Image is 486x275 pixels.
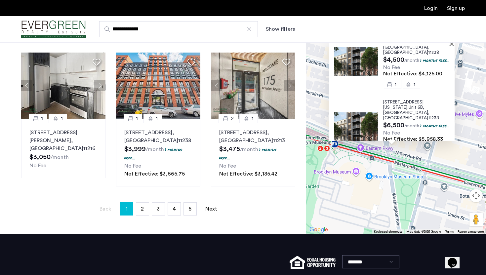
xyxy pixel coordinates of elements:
[124,129,192,144] p: [STREET_ADDRESS] 11238
[445,249,466,268] iframe: chat widget
[116,80,127,91] button: Previous apartment
[29,129,97,152] p: [STREET_ADDRESS][PERSON_NAME] 11216
[469,213,483,226] button: Drag Pegman onto the map to open Street View
[173,206,176,212] span: 4
[469,189,483,202] button: Map camera controls
[141,206,144,212] span: 2
[383,57,404,63] span: $4,500
[205,203,218,215] a: Next
[21,119,105,178] a: 11[STREET_ADDRESS][PERSON_NAME], [GEOGRAPHIC_DATA]11216No Fee
[266,25,295,33] button: Show or hide filters
[100,206,111,212] span: Back
[395,82,396,87] span: 1
[445,229,454,234] a: Terms (opens in new tab)
[383,71,442,76] span: Net Effective: $4,125.00
[252,115,254,123] span: 1
[21,53,106,119] img: 4a507c6c-f1c0-4c3e-9119-49aca691165c_638908693189294812.png
[124,146,146,152] span: $3,999
[116,53,201,119] img: 2010_638579586739085601.jpeg
[219,163,236,169] span: No Fee
[428,116,439,120] span: 11238
[29,154,51,160] span: $3,050
[21,202,295,216] nav: Pagination
[219,171,277,177] span: Net Effective: $3,185.42
[424,6,438,11] a: Login
[420,58,450,63] p: 1 months free...
[374,229,402,234] button: Keyboard shortcuts
[420,123,450,129] p: 1 months free...
[219,146,240,152] span: $3,475
[211,53,296,119] img: 66a1adb6-6608-43dd-a245-dc7333f8b390_638917483563643991.png
[211,119,295,186] a: 21[STREET_ADDRESS], [GEOGRAPHIC_DATA]112131 months free...No FeeNet Effective: $3,185.42
[29,163,46,168] span: No Fee
[136,115,138,123] span: 1
[414,82,415,87] span: 1
[157,206,160,212] span: 3
[447,6,465,11] a: Registration
[428,50,439,55] span: 11238
[146,147,164,152] sub: /month
[404,124,419,128] sub: /month
[240,147,258,152] sub: /month
[409,105,424,109] span: Unit 6B,
[383,130,400,136] span: No Fee
[156,115,158,123] span: 1
[99,21,258,37] input: Apartment Search
[383,137,443,142] span: Net Effective: $5,958.33
[21,17,86,42] img: logo
[126,204,128,214] span: 1
[451,41,455,46] button: Close
[189,80,200,91] button: Next apartment
[383,65,400,70] span: No Fee
[308,225,330,234] img: Google
[383,122,404,129] span: $6,500
[41,115,43,123] span: 1
[124,163,141,169] span: No Fee
[21,17,86,42] a: Cazamio Logo
[284,80,295,91] button: Next apartment
[94,80,105,91] button: Next apartment
[308,225,330,234] a: Open this area in Google Maps (opens a new window)
[404,58,419,63] sub: /month
[406,230,441,233] span: Map data ©2025 Google
[334,47,378,76] img: Apartment photo
[219,129,287,144] p: [STREET_ADDRESS] 11213
[21,80,32,91] button: Previous apartment
[383,45,428,49] span: [GEOGRAPHIC_DATA]
[334,112,378,141] img: Apartment photo
[51,155,69,160] sub: /month
[383,110,428,115] span: [GEOGRAPHIC_DATA]
[458,229,484,234] a: Report a map error
[211,80,222,91] button: Previous apartment
[231,115,234,123] span: 2
[342,255,399,268] select: Language select
[290,256,336,269] img: equal-housing.png
[116,119,200,186] a: 11[STREET_ADDRESS], [GEOGRAPHIC_DATA]112381 months free...No FeeNet Effective: $3,665.75
[124,171,185,177] span: Net Effective: $3,665.75
[383,100,424,109] span: [STREET_ADDRESS][US_STATE],
[61,115,63,123] span: 1
[188,206,191,212] span: 5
